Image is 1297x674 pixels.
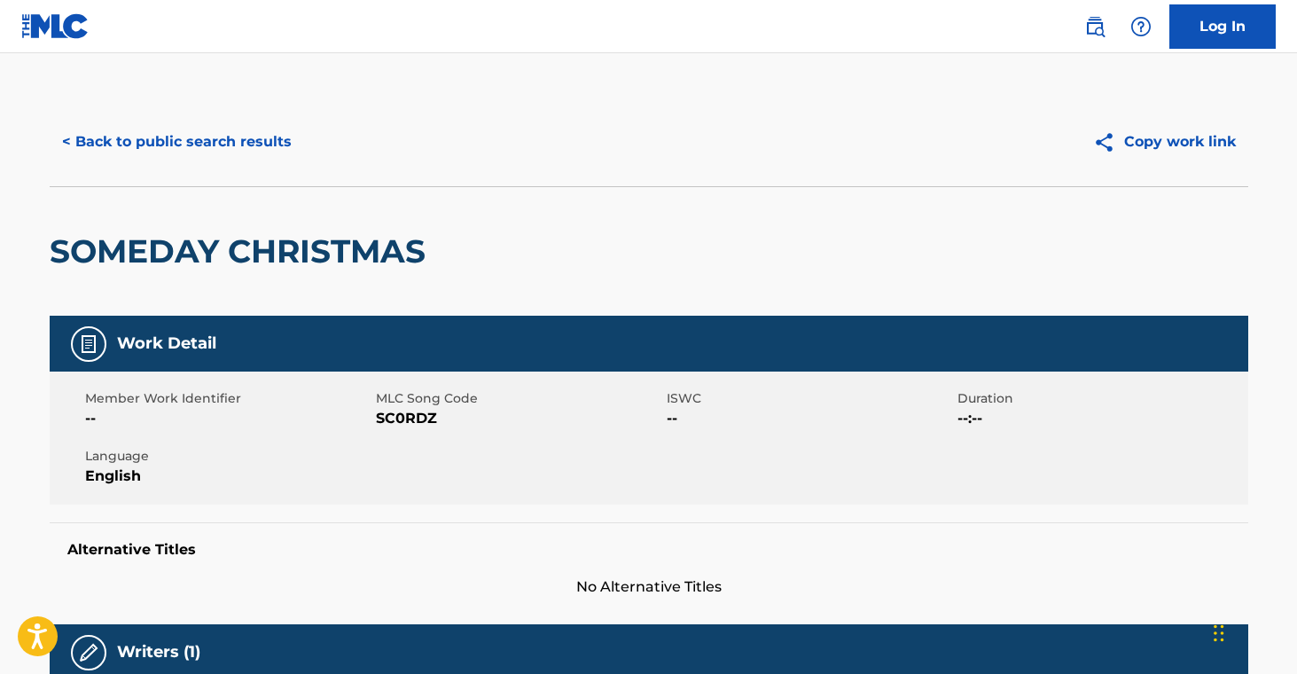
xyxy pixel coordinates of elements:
[957,408,1244,429] span: --:--
[85,466,371,487] span: English
[667,389,953,408] span: ISWC
[957,389,1244,408] span: Duration
[50,120,304,164] button: < Back to public search results
[85,389,371,408] span: Member Work Identifier
[85,447,371,466] span: Language
[1208,589,1297,674] iframe: Chat Widget
[1077,9,1113,44] a: Public Search
[50,231,434,271] h2: SOMEDAY CHRISTMAS
[85,408,371,429] span: --
[78,642,99,663] img: Writers
[50,576,1248,598] span: No Alternative Titles
[67,541,1231,559] h5: Alternative Titles
[78,333,99,355] img: Work Detail
[667,408,953,429] span: --
[1214,607,1224,660] div: Drag
[1081,120,1248,164] button: Copy work link
[376,408,662,429] span: SC0RDZ
[117,333,216,354] h5: Work Detail
[1130,16,1152,37] img: help
[117,642,200,662] h5: Writers (1)
[376,389,662,408] span: MLC Song Code
[21,13,90,39] img: MLC Logo
[1084,16,1106,37] img: search
[1093,131,1124,153] img: Copy work link
[1123,9,1159,44] div: Help
[1169,4,1276,49] a: Log In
